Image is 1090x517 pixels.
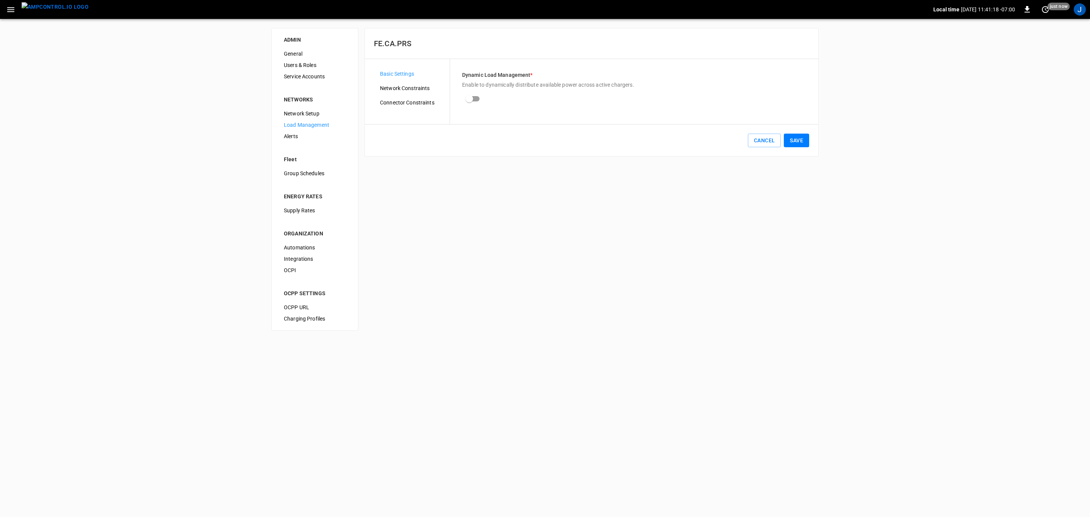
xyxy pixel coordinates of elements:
[284,193,346,200] div: ENERGY RATES
[278,108,352,119] div: Network Setup
[278,71,352,82] div: Service Accounts
[284,61,346,69] span: Users & Roles
[284,290,346,297] div: OCPP SETTINGS
[284,132,346,140] span: Alerts
[284,121,346,129] span: Load Management
[278,168,352,179] div: Group Schedules
[284,96,346,103] div: NETWORKS
[374,68,450,79] div: Basic Settings
[284,304,346,311] span: OCPP URL
[278,205,352,216] div: Supply Rates
[284,110,346,118] span: Network Setup
[284,170,346,178] span: Group Schedules
[284,255,346,263] span: Integrations
[278,242,352,253] div: Automations
[374,83,450,94] div: Network Constraints
[380,99,444,107] span: Connector Constraints
[278,265,352,276] div: OCPI
[1039,3,1051,16] button: set refresh interval
[374,37,809,50] h6: FE.CA.PRS
[284,207,346,215] span: Supply Rates
[748,134,781,148] button: Cancel
[933,6,959,13] p: Local time
[278,302,352,313] div: OCPP URL
[462,71,634,79] h6: Dynamic Load Management
[284,244,346,252] span: Automations
[278,119,352,131] div: Load Management
[380,70,444,78] span: Basic Settings
[278,59,352,71] div: Users & Roles
[462,81,634,89] p: Enable to dynamically distribute available power across active chargers.
[380,84,444,92] span: Network Constraints
[1074,3,1086,16] div: profile-icon
[284,36,346,44] div: ADMIN
[278,313,352,324] div: Charging Profiles
[278,253,352,265] div: Integrations
[278,131,352,142] div: Alerts
[284,266,346,274] span: OCPI
[284,156,346,163] div: Fleet
[961,6,1015,13] p: [DATE] 11:41:18 -07:00
[1048,3,1070,10] span: just now
[278,48,352,59] div: General
[374,97,450,108] div: Connector Constraints
[22,2,89,12] img: ampcontrol.io logo
[284,315,346,323] span: Charging Profiles
[784,134,809,148] button: Save
[284,50,346,58] span: General
[284,230,346,237] div: ORGANIZATION
[284,73,346,81] span: Service Accounts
